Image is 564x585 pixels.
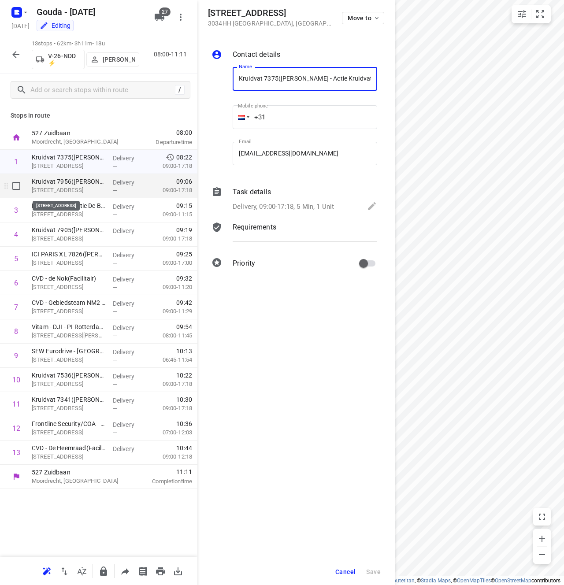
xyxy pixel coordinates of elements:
span: Print shipping labels [134,566,152,575]
div: 7 [14,303,18,311]
p: Moordrecht, [GEOGRAPHIC_DATA] [32,477,123,485]
p: Delivery, 09:00-17:18, 5 Min, 1 Unit [233,202,334,212]
p: Delivery [113,396,145,405]
button: Lock route [95,563,112,580]
p: [STREET_ADDRESS] [32,283,106,292]
label: Mobile phone [238,104,268,108]
p: Frontline Security/COA - Rotterdam(Nigel Jegen) [32,419,106,428]
a: Stadia Maps [421,578,451,584]
span: — [113,308,117,315]
button: Fit zoom [531,5,549,23]
div: Contact details [211,49,377,62]
p: 3034HH [GEOGRAPHIC_DATA] , [GEOGRAPHIC_DATA] [208,20,331,27]
p: 09:00-17:18 [148,162,192,170]
p: Kruidvat 7956(A.S. Watson - Actie Kruidvat) [32,177,106,186]
span: 10:13 [176,347,192,355]
p: 08:00-11:11 [154,50,190,59]
span: — [113,284,117,291]
span: — [113,260,117,267]
p: Kruidvat 7341(A.S. Watson - Actie Kruidvat) [32,395,106,404]
span: 10:30 [176,395,192,404]
span: 09:54 [176,322,192,331]
p: Kruidvat 7375(A.S. Watson - Actie Kruidvat) [32,153,106,162]
p: 09:00-12:18 [148,452,192,461]
p: Mathenesserplein 81, Rotterdam [32,404,106,413]
span: 08:00 [134,128,192,137]
div: 13 [12,448,20,457]
p: 09:00-11:29 [148,307,192,316]
span: — [113,211,117,218]
div: 9 [14,352,18,360]
span: 09:42 [176,298,192,307]
div: 8 [14,327,18,336]
p: Kruidvat 7905(A.S. Watson - Actie Kruidvat) [32,226,106,234]
span: 10:44 [176,444,192,452]
div: 10 [12,376,20,384]
p: Heemraadssingel 151, Rotterdam [32,452,106,461]
p: Completion time [134,477,192,486]
p: 09:00-17:18 [148,186,192,195]
span: — [113,381,117,388]
p: Delivery [113,275,145,284]
span: — [113,333,117,339]
h5: [STREET_ADDRESS] [208,8,331,18]
p: CVD - De Heemraad(Facilitair) [32,444,106,452]
p: Noorderkanaalweg 100, Rotterdam [32,307,106,316]
div: Requirements [211,222,377,248]
p: Delivery [113,251,145,259]
p: Professor Jonkersweg 7, Rotterdam [32,331,106,340]
p: Priority [233,258,255,269]
p: Delivery [113,348,145,356]
p: V-26-NDD ⚡ [48,52,81,67]
p: Moordrecht, [GEOGRAPHIC_DATA] [32,137,123,146]
span: Print route [152,566,169,575]
p: 06:45-11:54 [148,355,192,364]
p: 09:00-17:00 [148,259,192,267]
p: 09:00-17:18 [148,404,192,413]
button: 27 [151,8,168,26]
p: Fivoor B.V. - Locatie De Blink(Sabine Swierts) [32,201,106,210]
p: 13 stops • 62km • 3h11m • 18u [32,40,139,48]
span: 09:06 [176,177,192,186]
button: Move to [342,12,384,24]
span: Reverse route [56,566,73,575]
p: Kruidvat 7536(A.S. Watson - Actie Kruidvat) [32,371,106,380]
div: / [175,85,185,95]
svg: Edit [367,201,377,211]
p: 09:00-11:20 [148,283,192,292]
p: Vitam - DJI - PI Rotterdam de Schie(Monika Lowe) [32,322,106,331]
span: Reoptimize route [38,566,56,575]
p: [STREET_ADDRESS] [32,210,106,219]
span: Sort by time window [73,566,91,575]
p: Requirements [233,222,276,233]
p: SEW Eurodrive - Rotterdam(Nadine van Trier) [32,347,106,355]
p: ICI PARIS XL 7826(A.S. Watson - Actie ICI Paris) [32,250,106,259]
p: 09:00-17:18 [148,380,192,389]
span: 09:15 [176,201,192,210]
p: Aelbrechtskade 2, Rotterdam [32,428,106,437]
div: 3 [14,206,18,215]
p: Departure time [134,138,192,147]
h5: Project date [8,21,33,31]
div: You are currently in edit mode. [40,21,70,30]
div: 6 [14,279,18,287]
p: Industrieweg 175, Rotterdam [32,355,106,364]
p: Stops in route [11,111,187,120]
p: Zwart Janstraat 103, Rotterdam [32,259,106,267]
span: 10:22 [176,371,192,380]
input: 1 (702) 123-4567 [233,105,377,129]
div: 11 [12,400,20,408]
p: Task details [233,187,271,197]
p: [PERSON_NAME] [103,56,135,63]
span: 09:19 [176,226,192,234]
div: 1 [14,158,18,166]
p: Schiedamseweg 54, Rotterdam [32,380,106,389]
button: Map settings [513,5,531,23]
p: Delivery [113,154,145,163]
span: Cancel [335,568,356,575]
p: 09:00-17:18 [148,234,192,243]
div: 5 [14,255,18,263]
span: — [113,429,117,436]
span: — [113,236,117,242]
a: Routetitan [390,578,415,584]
